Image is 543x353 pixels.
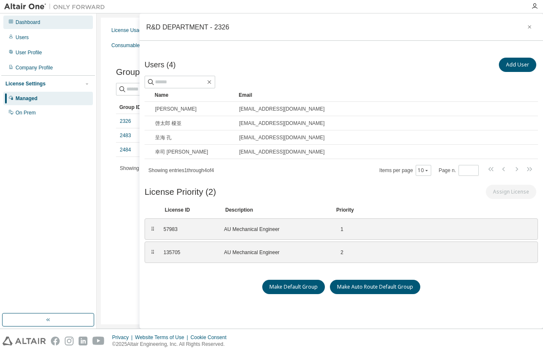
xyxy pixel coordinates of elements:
img: linkedin.svg [79,337,87,345]
div: ⠿ [150,249,155,256]
p: © 2025 Altair Engineering, Inc. All Rights Reserved. [112,341,232,348]
span: Groups (3) [116,67,157,77]
div: Email [239,88,517,102]
div: R&D DEPARTMENT - 2326 [146,24,229,30]
div: Managed [16,95,37,102]
span: Showing entries 1 through 4 of 4 [148,167,214,173]
div: Consumables [111,42,142,49]
div: Cookie Consent [190,334,231,341]
span: [EMAIL_ADDRESS][DOMAIN_NAME] [239,106,324,112]
div: 1 [335,226,343,233]
div: Name [155,88,232,102]
div: License Settings [5,80,45,87]
div: On Prem [16,109,36,116]
div: Group ID [119,101,197,114]
span: [EMAIL_ADDRESS][DOMAIN_NAME] [239,120,324,127]
div: Description [225,207,326,213]
img: youtube.svg [92,337,105,345]
a: 2326 [120,118,131,125]
div: Users [16,34,29,41]
img: Altair One [4,3,109,11]
span: Items per page [380,165,431,176]
span: License Priority (2) [145,187,216,197]
div: License ID [165,207,215,213]
button: 10 [418,167,429,174]
span: Page n. [439,165,479,176]
span: 呈海 孔 [155,134,171,141]
div: Website Terms of Use [135,334,190,341]
div: 2 [335,249,343,256]
div: Priority [336,207,354,213]
span: [EMAIL_ADDRESS][DOMAIN_NAME] [239,149,324,155]
span: Showing entries 1 through 3 of 3 [120,165,185,171]
div: User Profile [16,49,42,56]
span: 幸司 [PERSON_NAME] [155,149,208,155]
div: AU Mechanical Engineer [224,249,325,256]
span: 啓太郎 榎並 [155,120,182,127]
a: 2484 [120,146,131,153]
div: ⠿ [150,226,155,233]
a: 2483 [120,132,131,139]
span: [PERSON_NAME] [155,106,197,112]
div: License Usage [111,27,145,34]
button: Add User [499,58,536,72]
img: altair_logo.svg [3,337,46,345]
div: 57983 [163,226,214,233]
span: [EMAIL_ADDRESS][DOMAIN_NAME] [239,134,324,141]
span: Users (4) [145,61,176,69]
button: Make Default Group [262,280,325,294]
img: instagram.svg [65,337,74,345]
button: Make Auto Route Default Group [330,280,420,294]
img: facebook.svg [51,337,60,345]
div: Dashboard [16,19,40,26]
div: Company Profile [16,64,53,71]
div: 135705 [163,249,214,256]
div: AU Mechanical Engineer [224,226,325,233]
div: Privacy [112,334,135,341]
button: Assign License [486,185,536,199]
